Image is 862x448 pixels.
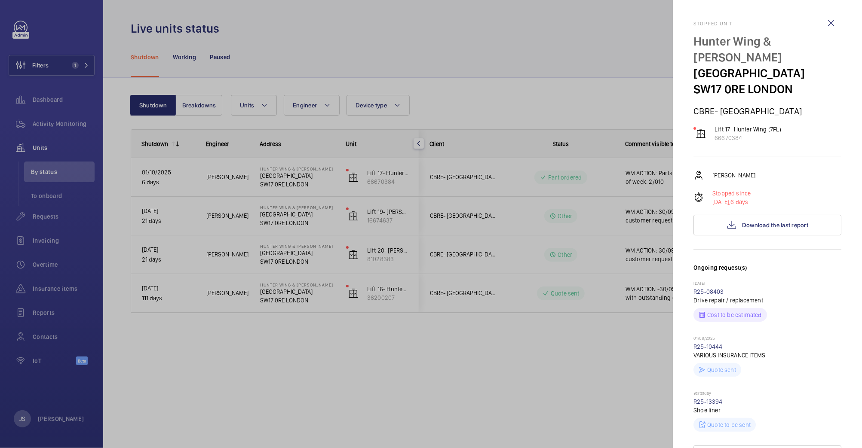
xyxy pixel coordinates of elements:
[693,390,841,397] p: Yesterday
[696,128,706,139] img: elevator.svg
[693,296,841,305] p: Drive repair / replacement
[693,343,723,350] a: R25-10444
[712,198,751,206] p: 6 days
[693,351,841,360] p: VARIOUS INSURANCE ITEMS
[715,125,781,134] p: Lift 17- Hunter Wing (7FL)
[707,421,751,429] p: Quote to be sent
[693,263,841,280] h3: Ongoing request(s)
[693,65,841,81] p: [GEOGRAPHIC_DATA]
[712,189,751,198] p: Stopped since
[707,311,762,319] p: Cost to be estimated
[693,288,724,295] a: R25-08403
[742,222,808,229] span: Download the last report
[693,34,841,65] p: Hunter Wing & [PERSON_NAME]
[693,106,841,116] p: CBRE- [GEOGRAPHIC_DATA]
[693,81,841,97] p: SW17 0RE LONDON
[693,398,723,405] a: R25-13394
[693,406,841,414] p: Shoe liner
[693,335,841,342] p: 01/08/2025
[693,21,841,27] h2: Stopped unit
[715,134,781,142] p: 66670384
[693,215,841,235] button: Download the last report
[707,366,736,374] p: Quote sent
[712,171,755,180] p: [PERSON_NAME]
[712,198,730,205] span: [DATE],
[693,280,841,287] p: [DATE]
